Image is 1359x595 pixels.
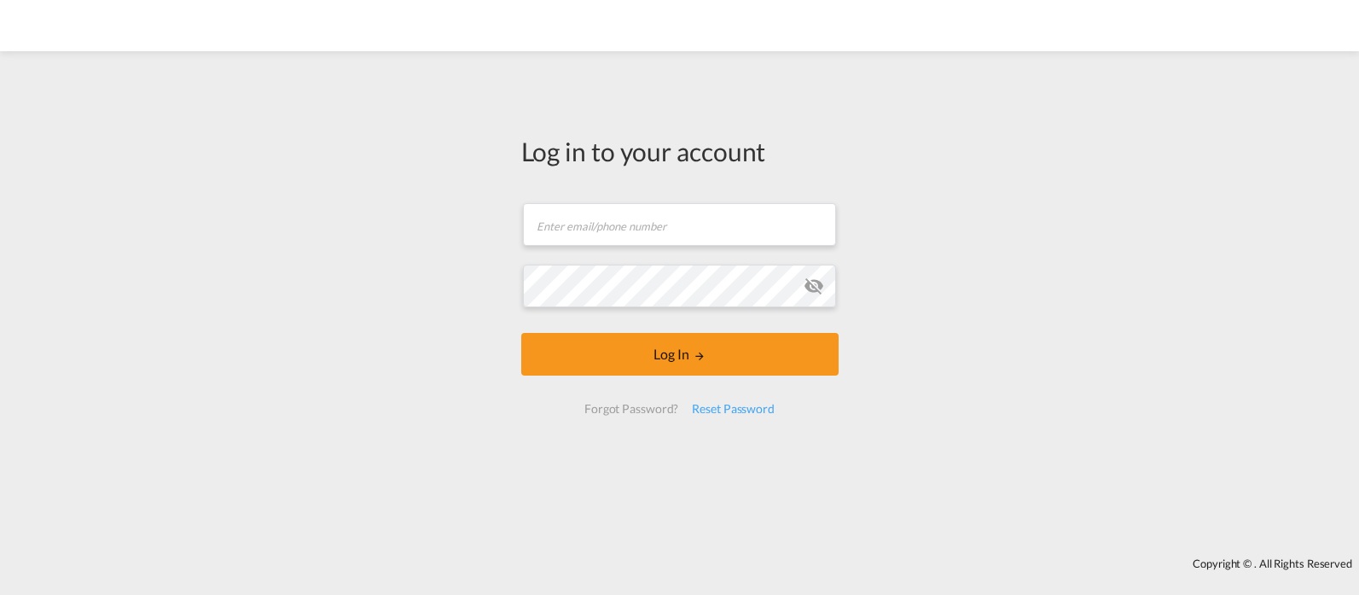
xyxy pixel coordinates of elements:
md-icon: icon-eye-off [804,276,824,296]
input: Enter email/phone number [523,203,836,246]
button: LOGIN [521,333,839,376]
div: Forgot Password? [578,394,685,424]
div: Reset Password [685,394,781,424]
div: Log in to your account [521,133,839,169]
